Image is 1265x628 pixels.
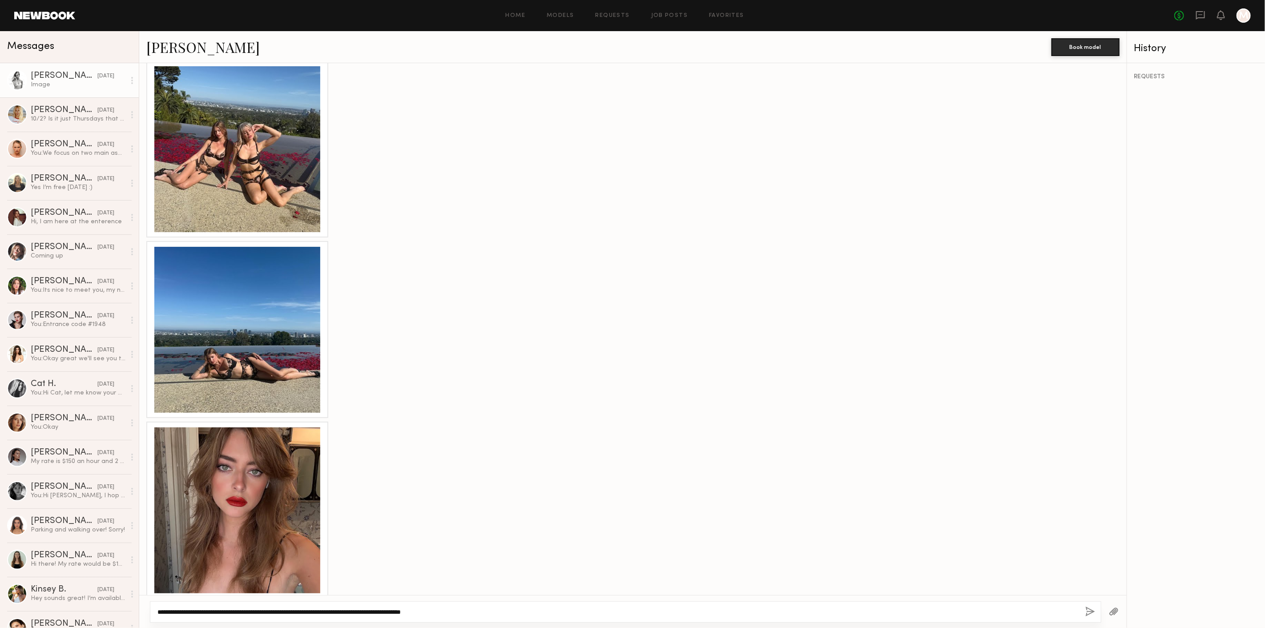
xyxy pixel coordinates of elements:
[31,209,97,217] div: [PERSON_NAME]
[97,72,114,81] div: [DATE]
[97,483,114,491] div: [DATE]
[97,415,114,423] div: [DATE]
[146,37,260,56] a: [PERSON_NAME]
[97,243,114,252] div: [DATE]
[31,457,125,466] div: My rate is $150 an hour and 2 hours minimum
[506,13,526,19] a: Home
[97,449,114,457] div: [DATE]
[1051,38,1120,56] button: Book model
[97,380,114,389] div: [DATE]
[97,552,114,560] div: [DATE]
[31,286,125,294] div: You: Its nice to meet you, my name is [PERSON_NAME] and I am the Head Designer at Blue B Collecti...
[31,81,125,89] div: Image
[97,209,114,217] div: [DATE]
[31,320,125,329] div: You: Entrance code #1948
[31,183,125,192] div: Yes I’m free [DATE] :)
[31,414,97,423] div: [PERSON_NAME]
[31,115,125,123] div: 10/2? Is it just Thursdays that you have available? If so would the 9th or 16th work?
[31,551,97,560] div: [PERSON_NAME]
[31,72,97,81] div: [PERSON_NAME]
[97,278,114,286] div: [DATE]
[31,149,125,157] div: You: We focus on two main aspects: first, the online portfolio. When candidates arrive, they ofte...
[31,217,125,226] div: Hi, I am here at the enterence
[1051,43,1120,50] a: Book model
[31,491,125,500] div: You: Hi [PERSON_NAME], I hop you are well :) I just wanted to see if your available [DATE] (5/20)...
[97,586,114,594] div: [DATE]
[97,106,114,115] div: [DATE]
[97,312,114,320] div: [DATE]
[97,517,114,526] div: [DATE]
[1134,74,1259,80] div: REQUESTS
[31,354,125,363] div: You: Okay great we'll see you then
[31,243,97,252] div: [PERSON_NAME]
[31,389,125,397] div: You: Hi Cat, let me know your availability
[97,346,114,354] div: [DATE]
[31,560,125,568] div: Hi there! My rate would be $100/hr after fees so a $200 flat rate.
[31,252,125,260] div: Coming up
[31,380,97,389] div: Cat H.
[31,140,97,149] div: [PERSON_NAME]
[31,585,97,594] div: Kinsey B.
[1237,8,1251,23] a: M
[596,13,630,19] a: Requests
[97,141,114,149] div: [DATE]
[7,41,54,52] span: Messages
[709,13,744,19] a: Favorites
[97,175,114,183] div: [DATE]
[31,423,125,431] div: You: Okay
[31,448,97,457] div: [PERSON_NAME]
[31,517,97,526] div: [PERSON_NAME]
[547,13,574,19] a: Models
[31,526,125,534] div: Parking and walking over! Sorry!
[31,106,97,115] div: [PERSON_NAME]
[31,277,97,286] div: [PERSON_NAME]
[31,311,97,320] div: [PERSON_NAME]
[31,483,97,491] div: [PERSON_NAME]
[31,594,125,603] div: Hey sounds great! I’m available [DATE] & [DATE]! My current rate is $120 per hr 😊
[1134,44,1259,54] div: History
[31,346,97,354] div: [PERSON_NAME]
[651,13,688,19] a: Job Posts
[31,174,97,183] div: [PERSON_NAME]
